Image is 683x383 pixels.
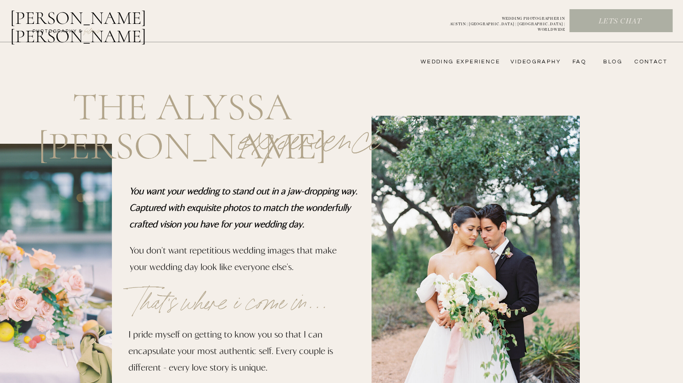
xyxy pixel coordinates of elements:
[28,28,88,39] a: photography &
[10,9,194,31] a: [PERSON_NAME] [PERSON_NAME]
[408,58,500,66] a: wedding experience
[130,242,351,283] p: You don't want repetitious wedding images that make your wedding day look like everyone else's.
[435,16,565,26] p: WEDDING PHOTOGRAPHER IN AUSTIN | [GEOGRAPHIC_DATA] | [GEOGRAPHIC_DATA] | WORLDWIDE
[632,58,667,66] a: CONTACT
[129,185,357,229] b: You want your wedding to stand out in a jaw-dropping way. Captured with exquisite photos to match...
[130,272,359,338] p: That's where i come in...
[75,25,109,36] a: FILMs
[435,16,565,26] a: WEDDING PHOTOGRAPHER INAUSTIN | [GEOGRAPHIC_DATA] | [GEOGRAPHIC_DATA] | WORLDWIDE
[600,58,622,66] a: bLog
[570,17,671,27] a: Lets chat
[568,58,586,66] a: FAQ
[508,58,561,66] a: videography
